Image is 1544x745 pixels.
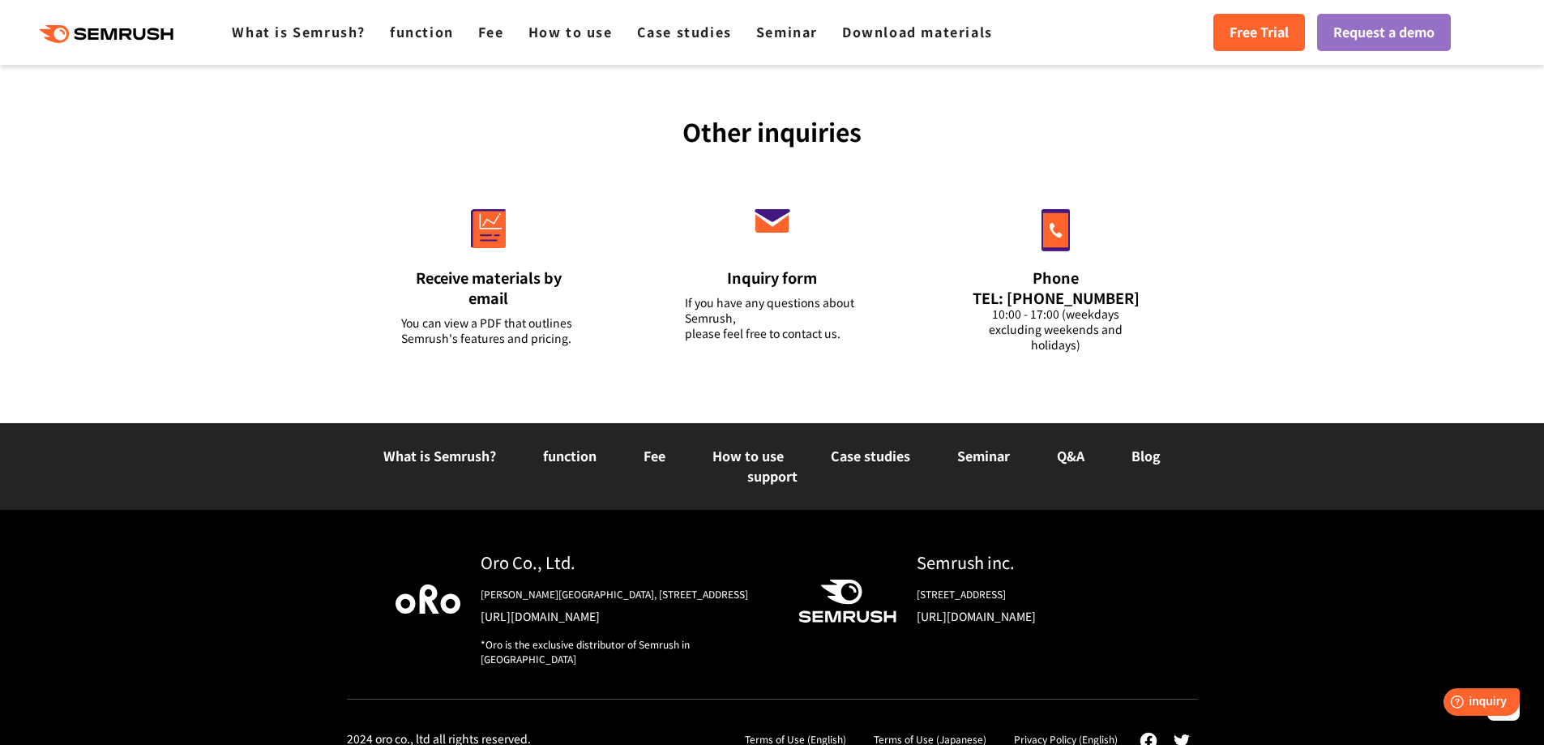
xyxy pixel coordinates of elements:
[644,446,665,465] a: Fee
[543,446,597,465] a: function
[747,466,798,486] a: support
[917,587,1006,601] font: [STREET_ADDRESS]
[1213,14,1305,51] a: Free Trial
[712,446,784,465] a: How to use
[842,22,993,41] a: Download materials
[917,608,1149,624] a: [URL][DOMAIN_NAME]
[1057,446,1084,465] a: Q&A
[917,608,1036,624] font: [URL][DOMAIN_NAME]
[528,22,613,41] a: How to use
[232,22,366,41] a: What is Semrush?
[383,446,496,465] a: What is Semrush?
[481,637,690,666] font: *Oro is the exclusive distributor of Semrush in [GEOGRAPHIC_DATA]
[1317,14,1451,51] a: Request a demo
[651,174,894,373] a: Inquiry form If you have any questions about Semrush,please feel free to contact us.
[1333,22,1435,41] font: Request a demo
[831,446,910,465] a: Case studies
[478,22,504,41] a: Fee
[685,294,854,326] font: If you have any questions about Semrush,
[390,22,454,41] a: function
[1033,267,1079,288] font: Phone
[481,587,748,601] font: [PERSON_NAME][GEOGRAPHIC_DATA], [STREET_ADDRESS]
[685,325,840,341] font: please feel free to contact us.
[756,22,818,41] a: Seminar
[396,584,460,614] img: Oro Company
[682,113,862,149] font: Other inquiries
[1131,446,1161,465] a: Blog
[401,315,572,346] font: You can view a PDF that outlines Semrush's features and pricing.
[727,267,817,288] font: Inquiry form
[481,608,772,624] a: [URL][DOMAIN_NAME]
[989,306,1123,353] font: 10:00 - 17:00 (weekdays excluding weekends and holidays)
[917,550,1015,574] font: Semrush inc.
[416,267,562,308] font: Receive materials by email
[637,22,732,41] a: Case studies
[367,174,610,373] a: Receive materials by email You can view a PDF that outlines Semrush's features and pricing.
[481,608,600,624] font: [URL][DOMAIN_NAME]
[481,550,575,574] font: Oro Co., Ltd.
[957,446,1010,465] a: Seminar
[1400,682,1526,727] iframe: Help widget launcher
[973,287,1140,308] font: TEL: [PHONE_NUMBER]
[1230,22,1289,41] font: Free Trial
